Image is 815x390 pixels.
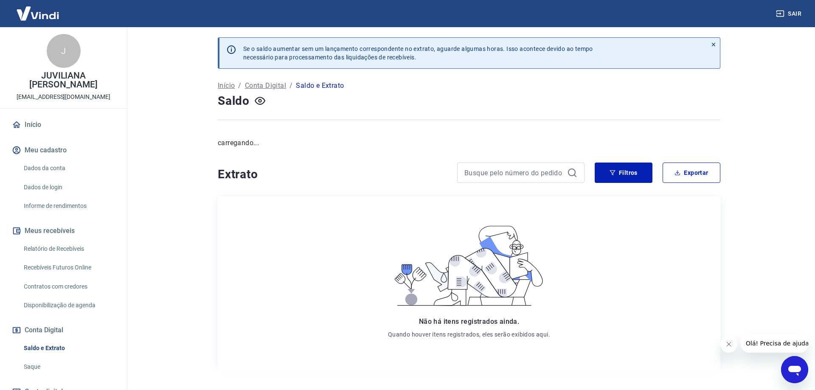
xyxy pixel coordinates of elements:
a: Recebíveis Futuros Online [20,259,117,276]
iframe: Fechar mensagem [720,336,737,353]
p: JUVILIANA [PERSON_NAME] [7,71,120,89]
a: Informe de rendimentos [20,197,117,215]
p: / [238,81,241,91]
button: Filtros [595,163,652,183]
span: Não há itens registrados ainda. [419,317,519,325]
p: Saldo e Extrato [296,81,344,91]
a: Saque [20,358,117,376]
button: Conta Digital [10,321,117,339]
button: Sair [774,6,805,22]
iframe: Botão para abrir a janela de mensagens [781,356,808,383]
iframe: Mensagem da empresa [741,334,808,353]
p: [EMAIL_ADDRESS][DOMAIN_NAME] [17,93,110,101]
input: Busque pelo número do pedido [464,166,564,179]
p: carregando... [218,138,720,148]
h4: Extrato [218,166,447,183]
a: Dados da conta [20,160,117,177]
h4: Saldo [218,93,250,109]
button: Exportar [663,163,720,183]
a: Disponibilização de agenda [20,297,117,314]
a: Saldo e Extrato [20,339,117,357]
span: Olá! Precisa de ajuda? [5,6,71,13]
a: Relatório de Recebíveis [20,240,117,258]
p: Quando houver itens registrados, eles serão exibidos aqui. [388,330,550,339]
div: J [47,34,81,68]
button: Meus recebíveis [10,222,117,240]
a: Início [218,81,235,91]
a: Dados de login [20,179,117,196]
a: Início [10,115,117,134]
p: Se o saldo aumentar sem um lançamento correspondente no extrato, aguarde algumas horas. Isso acon... [243,45,593,62]
p: / [289,81,292,91]
img: Vindi [10,0,65,26]
a: Contratos com credores [20,278,117,295]
a: Conta Digital [245,81,286,91]
button: Meu cadastro [10,141,117,160]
